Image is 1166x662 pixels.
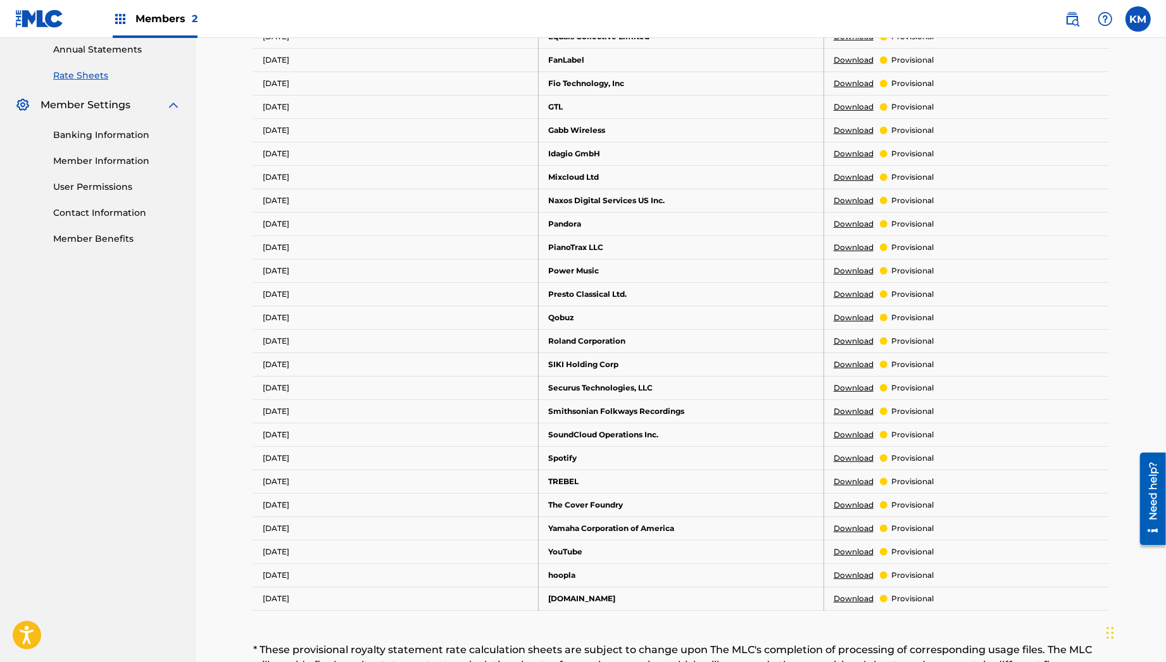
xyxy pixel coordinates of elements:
[539,235,824,259] td: PianoTrax LLC
[539,142,824,165] td: Idagio GmbH
[166,97,181,113] img: expand
[53,180,181,194] a: User Permissions
[891,476,934,487] p: provisional
[253,540,539,563] td: [DATE]
[834,78,874,89] a: Download
[253,72,539,95] td: [DATE]
[253,189,539,212] td: [DATE]
[253,423,539,446] td: [DATE]
[253,235,539,259] td: [DATE]
[539,446,824,470] td: Spotify
[891,289,934,300] p: provisional
[53,154,181,168] a: Member Information
[891,406,934,417] p: provisional
[891,312,934,323] p: provisional
[253,329,539,353] td: [DATE]
[834,242,874,253] a: Download
[834,546,874,558] a: Download
[539,470,824,493] td: TREBEL
[834,148,874,159] a: Download
[539,189,824,212] td: Naxos Digital Services US Inc.
[891,54,934,66] p: provisional
[834,429,874,440] a: Download
[539,329,824,353] td: Roland Corporation
[253,587,539,610] td: [DATE]
[834,406,874,417] a: Download
[539,259,824,282] td: Power Music
[834,382,874,394] a: Download
[891,78,934,89] p: provisional
[834,195,874,206] a: Download
[539,399,824,423] td: Smithsonian Folkways Recordings
[891,453,934,464] p: provisional
[253,95,539,118] td: [DATE]
[113,11,128,27] img: Top Rightsholders
[834,218,874,230] a: Download
[253,142,539,165] td: [DATE]
[253,48,539,72] td: [DATE]
[15,9,64,28] img: MLC Logo
[891,218,934,230] p: provisional
[15,97,30,113] img: Member Settings
[539,282,824,306] td: Presto Classical Ltd.
[834,312,874,323] a: Download
[539,493,824,516] td: The Cover Foundry
[1106,614,1114,652] div: Drag
[891,265,934,277] p: provisional
[253,353,539,376] td: [DATE]
[834,101,874,113] a: Download
[1060,6,1085,32] a: Public Search
[253,376,539,399] td: [DATE]
[834,453,874,464] a: Download
[539,587,824,610] td: [DOMAIN_NAME]
[891,593,934,604] p: provisional
[253,165,539,189] td: [DATE]
[891,148,934,159] p: provisional
[539,72,824,95] td: Fio Technology, Inc
[891,101,934,113] p: provisional
[539,376,824,399] td: Securus Technologies, LLC
[891,429,934,440] p: provisional
[253,399,539,423] td: [DATE]
[891,125,934,136] p: provisional
[53,232,181,246] a: Member Benefits
[834,54,874,66] a: Download
[539,212,824,235] td: Pandora
[539,118,824,142] td: Gabb Wireless
[539,95,824,118] td: GTL
[41,97,130,113] span: Member Settings
[834,125,874,136] a: Download
[891,499,934,511] p: provisional
[891,546,934,558] p: provisional
[834,523,874,534] a: Download
[834,476,874,487] a: Download
[891,570,934,581] p: provisional
[834,172,874,183] a: Download
[253,470,539,493] td: [DATE]
[891,382,934,394] p: provisional
[834,265,874,277] a: Download
[539,563,824,587] td: hoopla
[53,128,181,142] a: Banking Information
[891,359,934,370] p: provisional
[253,118,539,142] td: [DATE]
[834,593,874,604] a: Download
[53,69,181,82] a: Rate Sheets
[253,516,539,540] td: [DATE]
[834,359,874,370] a: Download
[253,259,539,282] td: [DATE]
[539,353,824,376] td: SIKI Holding Corp
[135,11,197,26] span: Members
[1103,601,1166,662] iframe: Chat Widget
[539,540,824,563] td: YouTube
[539,48,824,72] td: FanLabel
[253,493,539,516] td: [DATE]
[1098,11,1113,27] img: help
[539,165,824,189] td: Mixcloud Ltd
[891,195,934,206] p: provisional
[834,570,874,581] a: Download
[1065,11,1080,27] img: search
